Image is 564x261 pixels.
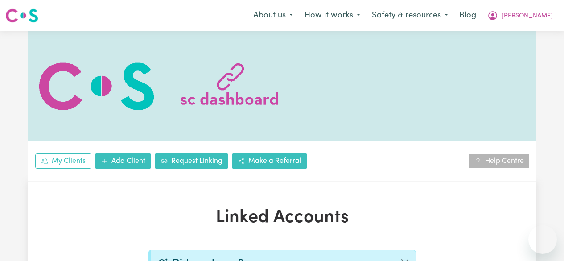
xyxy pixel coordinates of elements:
button: About us [247,6,299,25]
a: My Clients [35,153,91,169]
h1: Linked Accounts [118,207,446,228]
a: Request Linking [155,153,228,169]
a: Blog [454,6,482,25]
a: Help Centre [469,154,529,168]
a: Make a Referral [232,153,307,169]
iframe: Button to launch messaging window [528,225,557,254]
span: [PERSON_NAME] [502,11,553,21]
button: My Account [482,6,559,25]
img: Careseekers logo [5,8,38,24]
a: Careseekers logo [5,5,38,26]
button: How it works [299,6,366,25]
button: Safety & resources [366,6,454,25]
a: Add Client [95,153,151,169]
